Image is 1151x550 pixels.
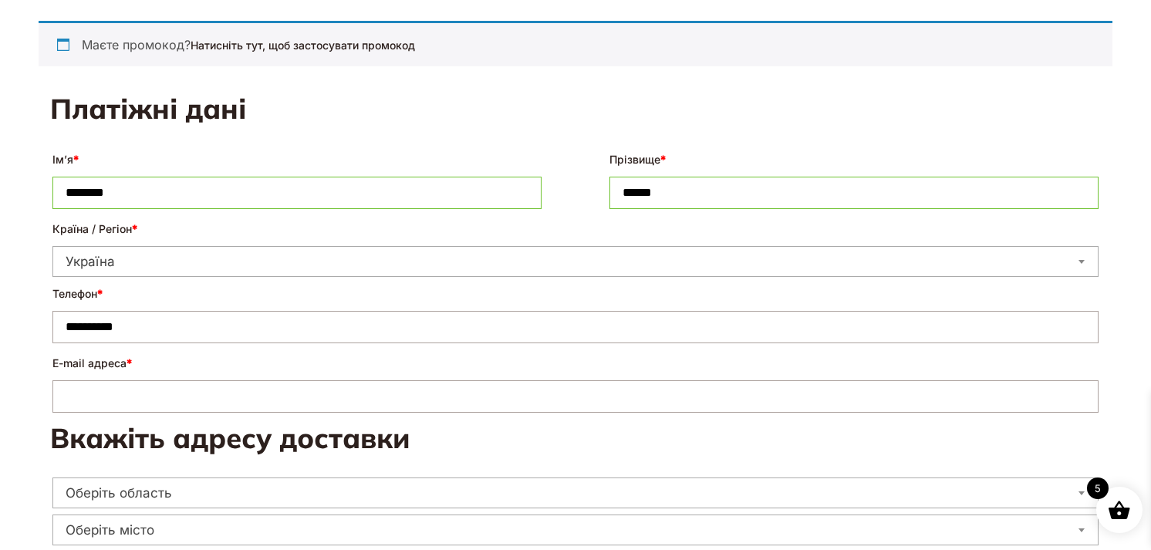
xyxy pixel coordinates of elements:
[73,149,79,170] abbr: обов'язкове
[1087,477,1109,499] span: 5
[52,283,103,305] label: Телефон
[97,283,103,305] abbr: обов'язкове
[39,21,1112,66] div: Маєте промокод?
[53,251,1098,272] span: Україна
[53,519,1098,541] span: Оберіть місто
[660,149,666,170] abbr: обов'язкове
[132,218,137,240] abbr: обов'язкове
[53,482,1098,504] span: Оберіть область
[191,39,415,52] a: Натисніть тут, щоб застосувати промокод
[52,515,1099,545] span: Оберіть місто
[609,149,1099,170] label: Прізвище
[50,91,1101,127] h3: Платіжні дані
[52,246,1099,277] span: Країна / Регіон
[127,353,132,374] abbr: обов'язкове
[50,420,1101,457] h3: Вкажіть адресу доставки
[52,149,542,170] label: Ім’я
[52,218,137,240] label: Країна / Регіон
[52,477,1099,508] span: Оберіть область
[52,353,132,374] label: E-mail адреса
